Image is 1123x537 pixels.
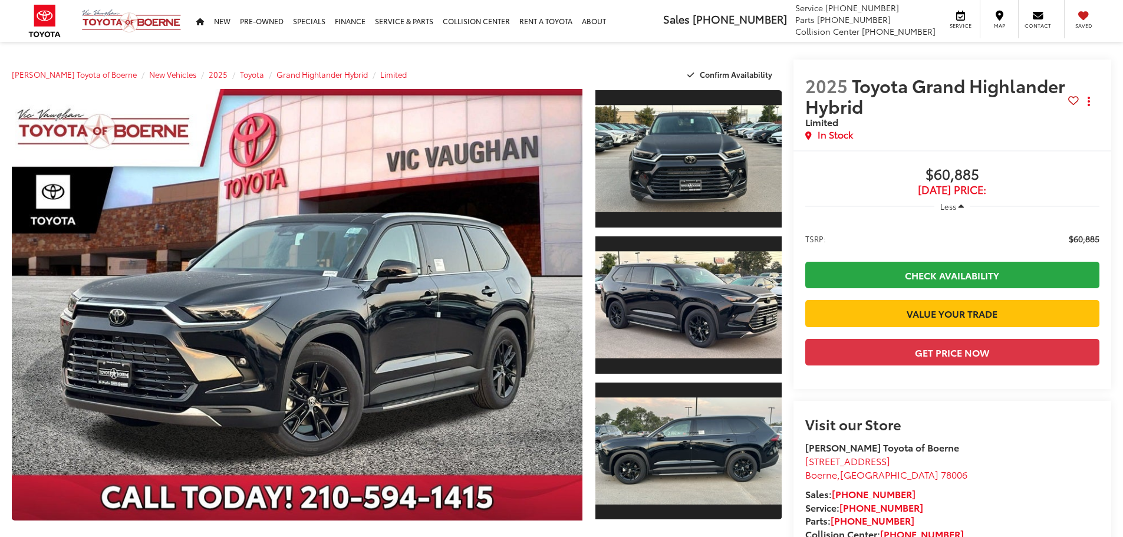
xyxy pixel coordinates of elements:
a: Expand Photo 2 [595,235,782,375]
span: Less [940,201,956,212]
span: $60,885 [805,166,1099,184]
a: [PHONE_NUMBER] [832,487,915,500]
span: Parts [795,14,815,25]
a: [PERSON_NAME] Toyota of Boerne [12,69,137,80]
img: 2025 Toyota Grand Highlander Hybrid Limited [593,252,783,358]
strong: [PERSON_NAME] Toyota of Boerne [805,440,959,454]
h2: Visit our Store [805,416,1099,431]
span: [STREET_ADDRESS] [805,454,890,467]
a: New Vehicles [149,69,196,80]
span: [GEOGRAPHIC_DATA] [840,467,938,481]
span: [PHONE_NUMBER] [693,11,787,27]
span: 2025 [805,73,848,98]
span: Saved [1071,22,1096,29]
a: 2025 [209,69,228,80]
button: Less [934,196,970,217]
a: Value Your Trade [805,300,1099,327]
span: Collision Center [795,25,859,37]
button: Actions [1079,91,1099,112]
span: Service [947,22,974,29]
span: Boerne [805,467,837,481]
a: Expand Photo 3 [595,381,782,521]
a: Expand Photo 0 [12,89,582,520]
span: Contact [1025,22,1051,29]
strong: Service: [805,500,923,514]
a: [PHONE_NUMBER] [831,513,914,527]
button: Get Price Now [805,339,1099,365]
span: [PHONE_NUMBER] [817,14,891,25]
button: Confirm Availability [681,64,782,85]
span: [PHONE_NUMBER] [862,25,936,37]
span: [DATE] Price: [805,184,1099,196]
img: Vic Vaughan Toyota of Boerne [81,9,182,33]
img: 2025 Toyota Grand Highlander Hybrid Limited [593,397,783,504]
span: 78006 [941,467,967,481]
span: Limited [805,115,838,129]
a: [PHONE_NUMBER] [839,500,923,514]
a: [STREET_ADDRESS] Boerne,[GEOGRAPHIC_DATA] 78006 [805,454,967,481]
span: Sales [663,11,690,27]
span: dropdown dots [1088,97,1090,106]
span: [PHONE_NUMBER] [825,2,899,14]
a: Grand Highlander Hybrid [276,69,368,80]
span: In Stock [818,128,853,141]
a: Limited [380,69,407,80]
span: Service [795,2,823,14]
a: Toyota [240,69,264,80]
span: $60,885 [1069,233,1099,245]
img: 2025 Toyota Grand Highlander Hybrid Limited [6,87,588,523]
a: Expand Photo 1 [595,89,782,229]
span: Confirm Availability [700,69,772,80]
span: , [805,467,967,481]
strong: Parts: [805,513,914,527]
span: TSRP: [805,233,826,245]
span: Map [986,22,1012,29]
span: Toyota Grand Highlander Hybrid [805,73,1065,118]
strong: Sales: [805,487,915,500]
a: Check Availability [805,262,1099,288]
img: 2025 Toyota Grand Highlander Hybrid Limited [593,106,783,212]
